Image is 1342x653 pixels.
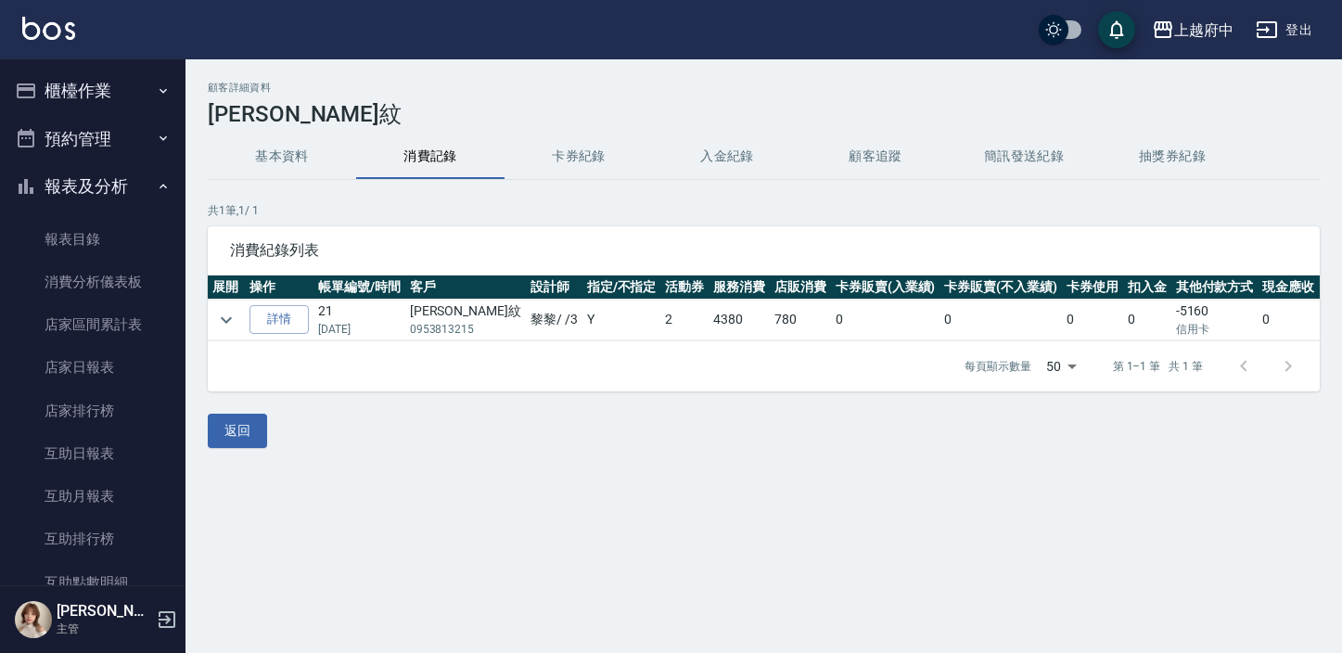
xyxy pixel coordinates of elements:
button: 顧客追蹤 [801,134,950,179]
a: 店家區間累計表 [7,303,178,346]
p: 第 1–1 筆 共 1 筆 [1113,358,1203,375]
th: 服務消費 [709,275,770,300]
td: Y [582,300,661,340]
a: 店家日報表 [7,346,178,389]
button: 報表及分析 [7,162,178,211]
th: 店販消費 [770,275,831,300]
button: 入金紀錄 [653,134,801,179]
h3: [PERSON_NAME]紋 [208,101,1320,127]
a: 互助月報表 [7,475,178,518]
td: 2 [660,300,709,340]
button: 登出 [1248,13,1320,47]
a: 報表目錄 [7,218,178,261]
th: 卡券販賣(入業績) [831,275,940,300]
th: 帳單編號/時間 [313,275,405,300]
img: Logo [22,17,75,40]
h2: 顧客詳細資料 [208,82,1320,94]
th: 現金應收 [1258,275,1319,300]
th: 活動券 [660,275,709,300]
td: 4380 [709,300,770,340]
button: save [1098,11,1135,48]
td: 0 [1258,300,1319,340]
p: 信用卡 [1176,321,1254,338]
button: 卡券紀錄 [505,134,653,179]
td: 0 [939,300,1062,340]
td: 0 [831,300,940,340]
a: 互助排行榜 [7,518,178,560]
p: 每頁顯示數量 [965,358,1031,375]
button: expand row [212,306,240,334]
th: 卡券販賣(不入業績) [939,275,1062,300]
button: 上越府中 [1144,11,1241,49]
p: 主管 [57,621,151,637]
th: 展開 [208,275,245,300]
td: 黎黎 / /3 [526,300,582,340]
td: 0 [1062,300,1123,340]
h5: [PERSON_NAME] [57,602,151,621]
img: Person [15,601,52,638]
button: 基本資料 [208,134,356,179]
button: 預約管理 [7,115,178,163]
td: 21 [313,300,405,340]
span: 消費紀錄列表 [230,241,1297,260]
th: 操作 [245,275,313,300]
a: 店家排行榜 [7,390,178,432]
th: 其他付款方式 [1171,275,1259,300]
th: 設計師 [526,275,582,300]
th: 客戶 [405,275,526,300]
button: 簡訊發送紀錄 [950,134,1098,179]
div: 上越府中 [1174,19,1233,42]
td: 780 [770,300,831,340]
th: 扣入金 [1123,275,1171,300]
td: [PERSON_NAME]紋 [405,300,526,340]
a: 詳情 [249,305,309,334]
p: 共 1 筆, 1 / 1 [208,202,1320,219]
td: -5160 [1171,300,1259,340]
a: 消費分析儀表板 [7,261,178,303]
p: 0953813215 [410,321,521,338]
a: 互助點數明細 [7,561,178,604]
button: 抽獎券紀錄 [1098,134,1246,179]
th: 卡券使用 [1062,275,1123,300]
a: 互助日報表 [7,432,178,475]
button: 返回 [208,414,267,448]
p: [DATE] [318,321,401,338]
button: 消費記錄 [356,134,505,179]
th: 指定/不指定 [582,275,661,300]
div: 50 [1039,341,1083,391]
td: 0 [1123,300,1171,340]
button: 櫃檯作業 [7,67,178,115]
